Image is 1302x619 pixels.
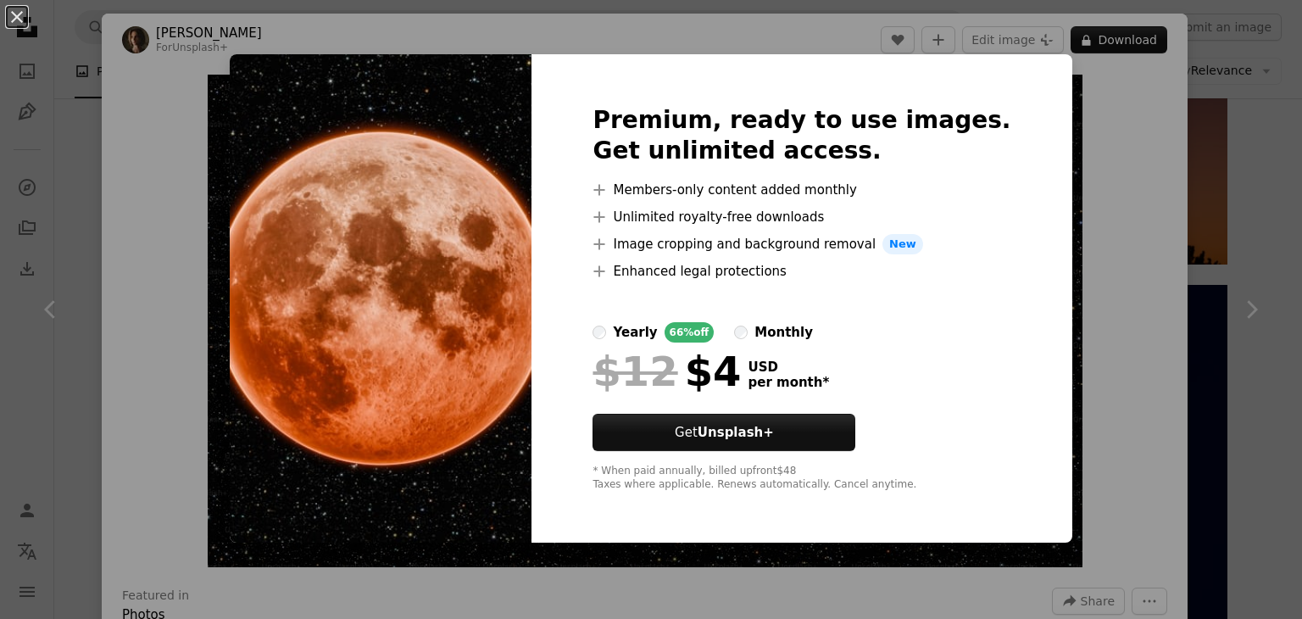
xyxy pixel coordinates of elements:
div: * When paid annually, billed upfront $48 Taxes where applicable. Renews automatically. Cancel any... [593,465,1010,492]
span: New [882,234,923,254]
input: monthly [734,326,748,339]
li: Unlimited royalty-free downloads [593,207,1010,227]
button: GetUnsplash+ [593,414,855,451]
input: yearly66%off [593,326,606,339]
span: $12 [593,349,677,393]
span: per month * [748,375,829,390]
h2: Premium, ready to use images. Get unlimited access. [593,105,1010,166]
img: premium_photo-1721276303391-ee0af231d021 [230,54,531,543]
li: Image cropping and background removal [593,234,1010,254]
div: monthly [754,322,813,343]
strong: Unsplash+ [698,425,774,440]
div: 66% off [665,322,715,343]
div: yearly [613,322,657,343]
li: Members-only content added monthly [593,180,1010,200]
div: $4 [593,349,741,393]
li: Enhanced legal protections [593,261,1010,282]
span: USD [748,360,829,375]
